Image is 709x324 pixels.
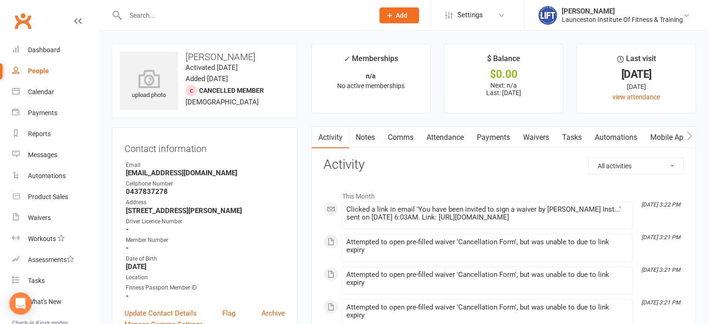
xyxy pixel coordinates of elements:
div: Messages [28,151,57,159]
img: thumb_image1711312309.png [538,6,557,25]
a: Automations [588,127,644,148]
div: Address [126,198,285,207]
button: Add [379,7,419,23]
div: Memberships [344,53,398,70]
time: Activated [DATE] [186,63,238,72]
strong: [STREET_ADDRESS][PERSON_NAME] [126,207,285,215]
a: Calendar [12,82,98,103]
div: Payments [28,109,57,117]
a: Reports [12,124,98,145]
time: Added [DATE] [186,75,228,83]
a: Activity [312,127,349,148]
a: Product Sales [12,186,98,207]
span: [DEMOGRAPHIC_DATA] [186,98,259,106]
a: Payments [470,127,516,148]
a: Notes [349,127,381,148]
div: Driver Licence Number [126,217,285,226]
div: Open Intercom Messenger [9,292,32,315]
span: Settings [457,5,483,26]
div: What's New [28,298,62,305]
i: [DATE] 3:22 PM [641,201,680,208]
a: What's New [12,291,98,312]
h3: Activity [324,158,684,172]
a: Attendance [420,127,470,148]
div: Fitness Passport Member ID [126,283,285,292]
div: Calendar [28,88,54,96]
a: Payments [12,103,98,124]
div: Launceston Institute Of Fitness & Training [562,15,683,24]
i: ✓ [344,55,350,63]
li: This Month [324,186,684,201]
a: Workouts [12,228,98,249]
strong: [DATE] [126,262,285,271]
a: Messages [12,145,98,165]
p: Next: n/a Last: [DATE] [453,82,554,97]
div: Cellphone Number [126,179,285,188]
a: Mobile App [644,127,694,148]
a: view attendance [613,93,660,101]
a: Comms [381,127,420,148]
span: Add [396,12,407,19]
strong: - [126,244,285,252]
div: Attempted to open pre-filled waiver 'Cancellation Form', but was unable to due to link expiry [346,303,628,319]
div: $0.00 [453,69,554,79]
span: No active memberships [337,82,405,90]
a: Update Contact Details [124,308,197,319]
div: Date of Birth [126,255,285,263]
strong: - [126,225,285,234]
div: Last visit [617,53,656,69]
div: $ Balance [487,53,520,69]
i: [DATE] 3:21 PM [641,234,680,241]
i: [DATE] 3:21 PM [641,267,680,273]
div: People [28,67,49,75]
h3: Contact information [124,140,285,154]
div: Member Number [126,236,285,245]
div: Reports [28,130,51,138]
a: Waivers [516,127,556,148]
div: [DATE] [585,69,687,79]
a: Tasks [556,127,588,148]
a: Dashboard [12,40,98,61]
div: Waivers [28,214,51,221]
a: Assessments [12,249,98,270]
h3: [PERSON_NAME] [120,52,289,62]
a: People [12,61,98,82]
a: Automations [12,165,98,186]
div: Workouts [28,235,56,242]
strong: 0437837278 [126,187,285,196]
a: Archive [262,308,285,319]
div: Automations [28,172,66,179]
strong: n/a [366,72,376,80]
a: Waivers [12,207,98,228]
div: Product Sales [28,193,68,200]
div: Location [126,273,285,282]
div: [DATE] [585,82,687,92]
a: Tasks [12,270,98,291]
a: Clubworx [11,9,34,33]
strong: [EMAIL_ADDRESS][DOMAIN_NAME] [126,169,285,177]
div: Assessments [28,256,74,263]
div: [PERSON_NAME] [562,7,683,15]
div: Tasks [28,277,45,284]
div: Attempted to open pre-filled waiver 'Cancellation Form', but was unable to due to link expiry [346,238,628,254]
div: upload photo [120,69,178,100]
i: [DATE] 3:21 PM [641,299,680,306]
div: Attempted to open pre-filled waiver 'Cancellation Form', but was unable to due to link expiry [346,271,628,287]
div: Dashboard [28,46,60,54]
input: Search... [123,9,367,22]
div: Clicked a link in email 'You have been invited to sign a waiver by [PERSON_NAME] Inst...' sent on... [346,206,628,221]
div: Email [126,161,285,170]
a: Flag [222,308,235,319]
strong: - [126,292,285,300]
span: Cancelled member [199,87,264,94]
